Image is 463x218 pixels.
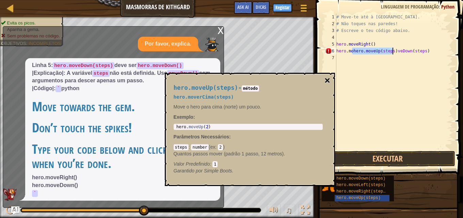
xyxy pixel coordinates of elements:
p: Move o hero para cima (norte) um pouco. [174,103,323,110]
span: : [189,144,191,150]
span: Evita os picos. [7,20,35,25]
h1: Move towards the gem. [32,99,213,114]
button: × [324,76,330,85]
span: : [229,134,231,139]
div: x [218,27,224,33]
code: 1 [212,161,218,167]
code: moveDown() [167,70,199,77]
span: ex [210,144,215,150]
span: hero.moveLeft(steps) [336,183,385,187]
code: ` [55,85,61,92]
code: number [191,144,208,150]
img: AI [3,188,17,201]
code: método [242,85,259,91]
div: 2 [325,20,336,27]
div: ( ) [174,144,323,167]
button: Executar [320,151,455,167]
li: Evita os picos. [1,20,60,27]
button: Ctrl + P: Play [3,204,17,218]
span: Exemplo [174,114,193,120]
img: portrait.png [322,183,335,196]
span: Garantido por [174,168,204,173]
code: steps [174,144,189,150]
img: Player [205,38,219,51]
button: Ask AI [11,206,19,215]
span: Python [441,3,454,10]
span: Valor Predefinido [174,161,210,167]
div: 3 [325,27,336,34]
code: steps [92,70,110,77]
span: hero.moveRight(steps) [336,189,388,194]
p: Quantos passos mover (padrão 1 passo, 12 metros). [174,150,323,157]
code: ` [32,190,38,197]
p: Linha 5: deve ser |Explicação|: A variável não está definida. Use sem argumentos para descer apen... [32,62,213,93]
span: Dicas [256,4,266,10]
span: Ask AI [237,4,249,10]
span: hero.moveDown(steps) [336,176,385,181]
h1: Type your code below and click Run when you’re done. [32,142,213,171]
button: Registar [273,4,292,12]
code: 2 [218,144,223,150]
em: Simple Boots. [174,168,234,173]
button: Mostrar o menu do jogo [295,1,312,17]
strong: : [174,114,195,120]
div: 6 [325,48,336,54]
div: 5 [325,41,336,48]
span: hero.moveUp(steps) [174,84,238,91]
code: hero.moveDown(steps) [53,62,114,69]
button: Alternar ecrã inteiro [299,204,312,218]
div: 7 [325,54,336,61]
button: Ajustar volume [267,204,281,218]
span: : [215,144,218,150]
button: ♫ [284,204,296,218]
h4: - [174,85,323,91]
p: hero.moveRight() hero.moveDown() [32,174,213,197]
h1: Don’t touch the spikes! [32,120,213,135]
button: Ask AI [234,1,252,14]
span: hero.moveUp(steps) [336,196,381,200]
span: Parâmetros Necessários [174,134,229,139]
span: : [210,161,212,167]
div: 4 [325,34,336,41]
span: : [439,3,441,10]
div: 1 [325,14,336,20]
span: ♫ [285,205,292,215]
code: hero.moveDown() [137,62,183,69]
span: hero.moverCima(steps) [174,94,234,100]
p: Por favor, explica. [145,40,191,48]
span: Linguagem de programação [381,3,439,10]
